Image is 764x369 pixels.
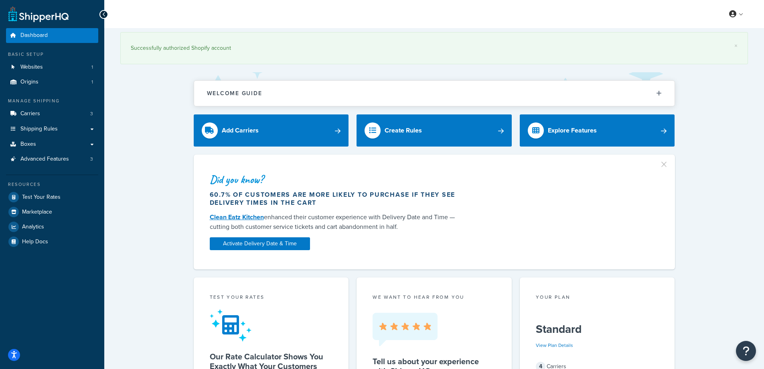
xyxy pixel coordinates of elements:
span: 3 [90,156,93,163]
a: Carriers3 [6,106,98,121]
p: we want to hear from you [373,294,496,301]
a: Activate Delivery Date & Time [210,237,310,250]
span: 1 [91,64,93,71]
span: Websites [20,64,43,71]
div: 60.7% of customers are more likely to purchase if they see delivery times in the cart [210,191,463,207]
a: Origins1 [6,75,98,90]
a: Dashboard [6,28,98,43]
div: Did you know? [210,174,463,185]
li: Websites [6,60,98,75]
div: Your Plan [536,294,659,303]
span: Advanced Features [20,156,69,163]
span: Dashboard [20,32,48,39]
button: Welcome Guide [194,81,675,106]
a: Analytics [6,220,98,234]
a: Websites1 [6,60,98,75]
span: Shipping Rules [20,126,58,133]
a: Advanced Features3 [6,152,98,167]
span: Marketplace [22,209,52,216]
a: Test Your Rates [6,190,98,204]
div: Test your rates [210,294,333,303]
span: Boxes [20,141,36,148]
a: Add Carriers [194,114,349,147]
li: Origins [6,75,98,90]
a: View Plan Details [536,342,573,349]
span: Test Your Rates [22,194,61,201]
div: Manage Shipping [6,98,98,104]
div: Basic Setup [6,51,98,58]
div: Successfully authorized Shopify account [131,43,738,54]
button: Open Resource Center [736,341,756,361]
a: Marketplace [6,205,98,219]
span: Origins [20,79,39,86]
div: enhanced their customer experience with Delivery Date and Time — cutting both customer service ti... [210,212,463,232]
div: Resources [6,181,98,188]
a: Explore Features [520,114,675,147]
li: Advanced Features [6,152,98,167]
span: Carriers [20,110,40,117]
div: Explore Features [548,125,597,136]
div: Add Carriers [222,125,259,136]
a: Shipping Rules [6,122,98,137]
h2: Welcome Guide [207,90,262,96]
h5: Standard [536,323,659,336]
div: Create Rules [385,125,422,136]
li: Carriers [6,106,98,121]
a: Boxes [6,137,98,152]
a: Clean Eatz Kitchen [210,212,264,222]
a: × [734,43,738,49]
a: Help Docs [6,234,98,249]
span: 1 [91,79,93,86]
span: Help Docs [22,239,48,245]
span: 3 [90,110,93,117]
a: Create Rules [357,114,512,147]
span: Analytics [22,224,44,230]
